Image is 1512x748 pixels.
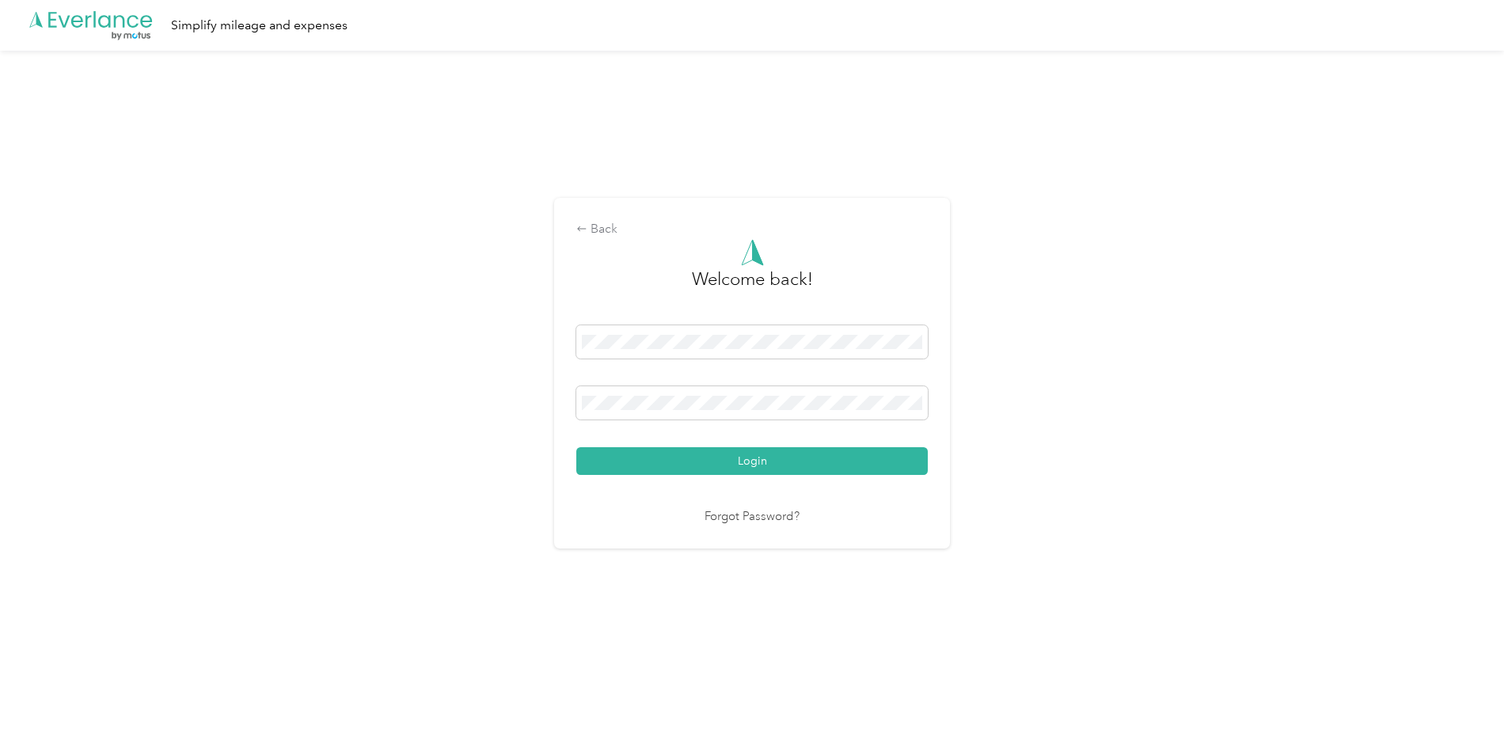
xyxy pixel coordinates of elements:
[692,266,813,309] h3: greeting
[171,16,348,36] div: Simplify mileage and expenses
[1423,659,1512,748] iframe: Everlance-gr Chat Button Frame
[576,447,928,475] button: Login
[705,508,800,526] a: Forgot Password?
[576,220,928,239] div: Back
